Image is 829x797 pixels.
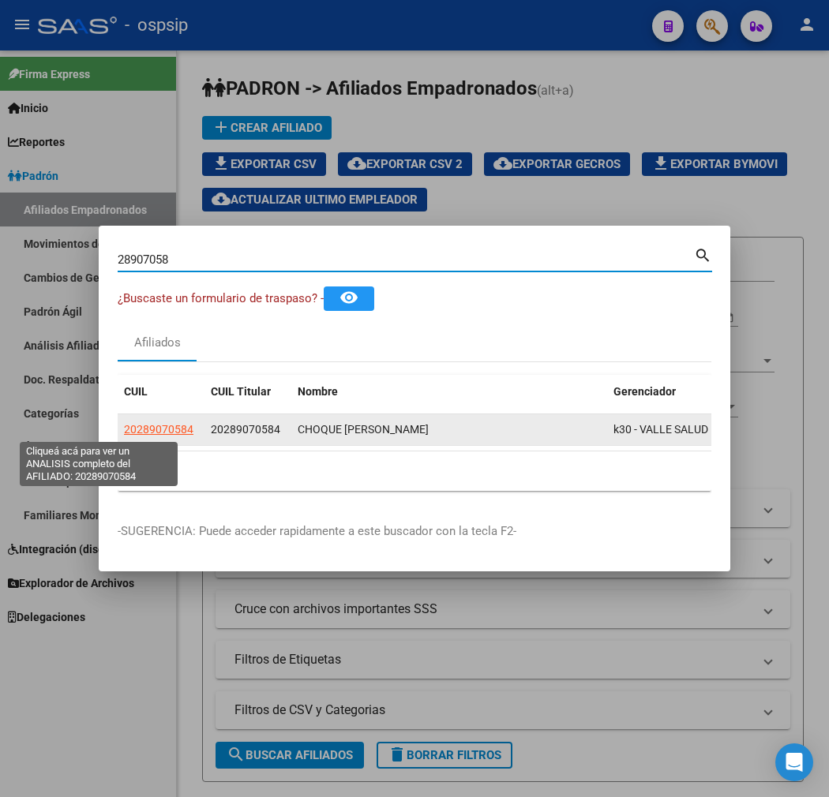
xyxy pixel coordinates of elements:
datatable-header-cell: CUIL Titular [204,375,291,409]
span: CUIL [124,385,148,398]
div: Afiliados [134,334,181,352]
span: Gerenciador [613,385,676,398]
span: 20289070584 [211,423,280,436]
mat-icon: remove_red_eye [339,288,358,307]
span: ¿Buscaste un formulario de traspaso? - [118,291,324,305]
datatable-header-cell: CUIL [118,375,204,409]
span: k30 - VALLE SALUD [613,423,708,436]
mat-icon: search [694,245,712,264]
p: -SUGERENCIA: Puede acceder rapidamente a este buscador con la tecla F2- [118,522,711,541]
span: Nombre [298,385,338,398]
datatable-header-cell: Gerenciador [607,375,726,409]
div: Open Intercom Messenger [775,743,813,781]
span: CUIL Titular [211,385,271,398]
span: 20289070584 [124,423,193,436]
div: CHOQUE [PERSON_NAME] [298,421,601,439]
datatable-header-cell: Nombre [291,375,607,409]
div: 1 total [118,451,711,491]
